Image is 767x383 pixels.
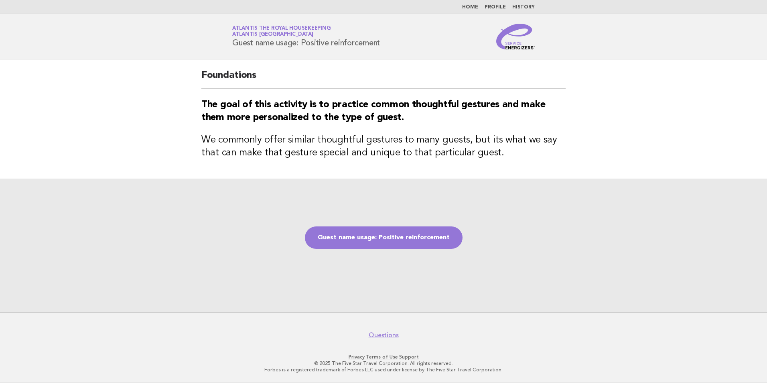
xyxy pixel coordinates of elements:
[138,360,629,367] p: © 2025 The Five Star Travel Corporation. All rights reserved.
[232,32,313,37] span: Atlantis [GEOGRAPHIC_DATA]
[201,100,545,122] strong: The goal of this activity is to practice common thoughtful gestures and make them more personaliz...
[496,24,535,49] img: Service Energizers
[512,5,535,10] a: History
[232,26,331,37] a: Atlantis the Royal HousekeepingAtlantis [GEOGRAPHIC_DATA]
[201,69,566,89] h2: Foundations
[369,331,399,339] a: Questions
[485,5,506,10] a: Profile
[138,354,629,360] p: · ·
[201,134,566,159] h3: We commonly offer similar thoughtful gestures to many guests, but its what we say that can make t...
[138,367,629,373] p: Forbes is a registered trademark of Forbes LLC used under license by The Five Star Travel Corpora...
[399,354,419,360] a: Support
[462,5,478,10] a: Home
[349,354,365,360] a: Privacy
[366,354,398,360] a: Terms of Use
[305,226,463,249] a: Guest name usage: Positive reinforcement
[232,26,380,47] h1: Guest name usage: Positive reinforcement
